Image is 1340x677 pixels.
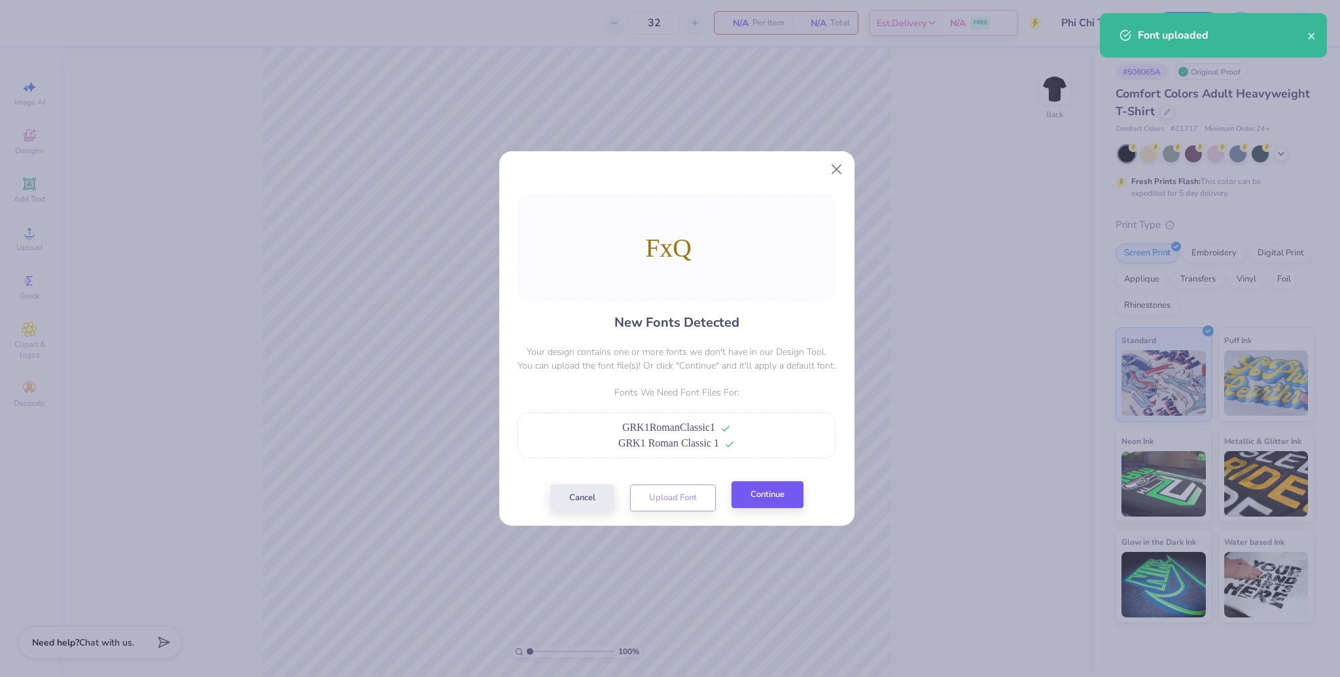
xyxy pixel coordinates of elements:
[622,422,715,433] span: GRK1RomanClassic1
[824,156,849,181] button: Close
[518,386,836,399] p: Fonts We Need Font Files For:
[614,313,739,332] h4: New Fonts Detected
[1307,27,1316,43] button: close
[518,345,836,373] p: Your design contains one or more fonts we don't have in our Design Tool. You can upload the font ...
[550,485,614,511] button: Cancel
[732,481,803,508] button: Continue
[1138,27,1307,43] div: Font uploaded
[618,437,719,448] span: GRK1 Roman Classic 1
